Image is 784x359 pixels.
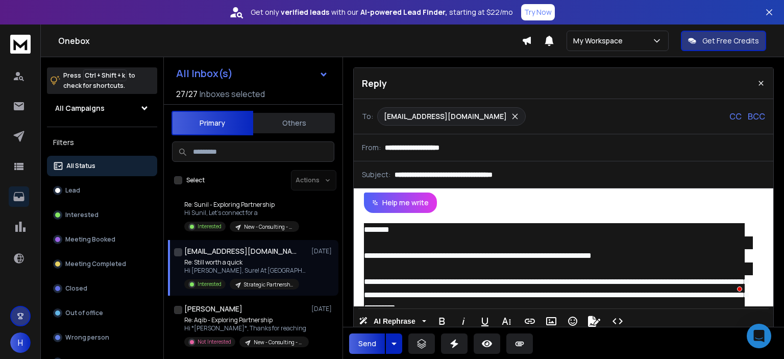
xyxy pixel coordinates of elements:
[176,88,198,100] span: 27 / 27
[184,258,307,267] p: Re: Still worth a quick
[454,311,473,331] button: Italic (Ctrl+I)
[171,111,253,135] button: Primary
[608,311,627,331] button: Code View
[184,209,299,217] p: Hi Sunil, Let’s connect for a
[184,324,307,332] p: Hi *[PERSON_NAME]*, Thanks for reaching
[729,110,742,123] p: CC
[497,311,516,331] button: More Text
[47,180,157,201] button: Lead
[65,186,80,195] p: Lead
[47,229,157,250] button: Meeting Booked
[432,311,452,331] button: Bold (Ctrl+B)
[542,311,561,331] button: Insert Image (Ctrl+P)
[10,332,31,353] button: H
[372,317,418,326] span: AI Rephrase
[354,213,763,306] div: To enrich screen reader interactions, please activate Accessibility in Grammarly extension settings
[253,112,335,134] button: Others
[47,98,157,118] button: All Campaigns
[184,316,307,324] p: Re: Aqib - Exploring Partnership
[47,156,157,176] button: All Status
[521,4,555,20] button: Try Now
[65,260,126,268] p: Meeting Completed
[524,7,552,17] p: Try Now
[475,311,495,331] button: Underline (Ctrl+U)
[362,170,390,180] p: Subject:
[186,176,205,184] label: Select
[681,31,766,51] button: Get Free Credits
[83,69,127,81] span: Ctrl + Shift + k
[65,211,99,219] p: Interested
[573,36,627,46] p: My Workspace
[384,111,507,122] p: [EMAIL_ADDRESS][DOMAIN_NAME]
[244,281,293,289] p: Strategic Partnership - Rebound
[747,324,771,348] div: Open Intercom Messenger
[251,7,513,17] p: Get only with our starting at $22/mo
[520,311,540,331] button: Insert Link (Ctrl+K)
[47,135,157,150] h3: Filters
[281,7,329,17] strong: verified leads
[311,305,334,313] p: [DATE]
[244,223,293,231] p: New - Consulting - Indian - Allurecent
[184,246,297,256] h1: [EMAIL_ADDRESS][DOMAIN_NAME]
[254,339,303,346] p: New - Consulting - Indian - Allurecent
[47,303,157,323] button: Out of office
[748,110,765,123] p: BCC
[168,63,336,84] button: All Inbox(s)
[362,111,373,122] p: To:
[349,333,385,354] button: Send
[58,35,522,47] h1: Onebox
[563,311,582,331] button: Emoticons
[10,35,31,54] img: logo
[65,309,103,317] p: Out of office
[362,76,387,90] p: Reply
[65,333,109,342] p: Wrong person
[47,278,157,299] button: Closed
[65,284,87,293] p: Closed
[198,338,231,346] p: Not Interested
[66,162,95,170] p: All Status
[198,223,222,230] p: Interested
[47,327,157,348] button: Wrong person
[184,304,242,314] h1: [PERSON_NAME]
[584,311,604,331] button: Signature
[47,254,157,274] button: Meeting Completed
[364,193,437,213] button: Help me write
[357,311,428,331] button: AI Rephrase
[198,280,222,288] p: Interested
[47,205,157,225] button: Interested
[176,68,233,79] h1: All Inbox(s)
[63,70,135,91] p: Press to check for shortcuts.
[360,7,447,17] strong: AI-powered Lead Finder,
[200,88,265,100] h3: Inboxes selected
[362,142,381,153] p: From:
[311,247,334,255] p: [DATE]
[55,103,105,113] h1: All Campaigns
[184,201,299,209] p: Re: Sunil - Exploring Partnership
[702,36,759,46] p: Get Free Credits
[65,235,115,244] p: Meeting Booked
[184,267,307,275] p: Hi [PERSON_NAME], Sure! At [GEOGRAPHIC_DATA], we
